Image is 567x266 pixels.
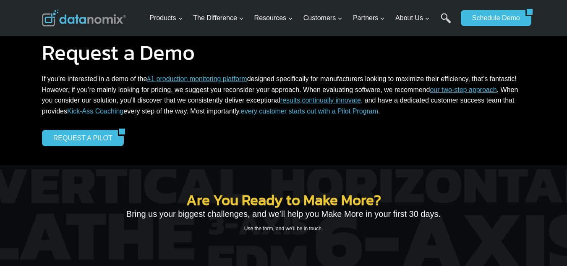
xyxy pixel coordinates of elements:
[353,13,385,24] span: Partners
[395,13,430,24] span: About Us
[42,74,525,116] p: If you’re interested in a demo of the designed specifically for manufacturers looking to maximize...
[67,108,123,115] a: Kick-Ass Coaching
[302,97,361,104] a: continually innovate
[42,42,525,63] h1: Request a Demo
[241,108,378,115] a: every customer starts out with a Pilot Program
[42,130,118,146] a: REQUEST A PILOT
[441,13,451,32] a: Search
[146,5,457,32] nav: Primary Navigation
[193,13,244,24] span: The Difference
[303,13,342,24] span: Customers
[254,13,293,24] span: Resources
[461,10,525,26] a: Schedule Demo
[42,10,126,26] img: Datanomix
[149,13,183,24] span: Products
[147,75,247,82] a: #1 production monitoring platform
[430,86,496,93] a: our two-step approach
[280,97,300,104] a: results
